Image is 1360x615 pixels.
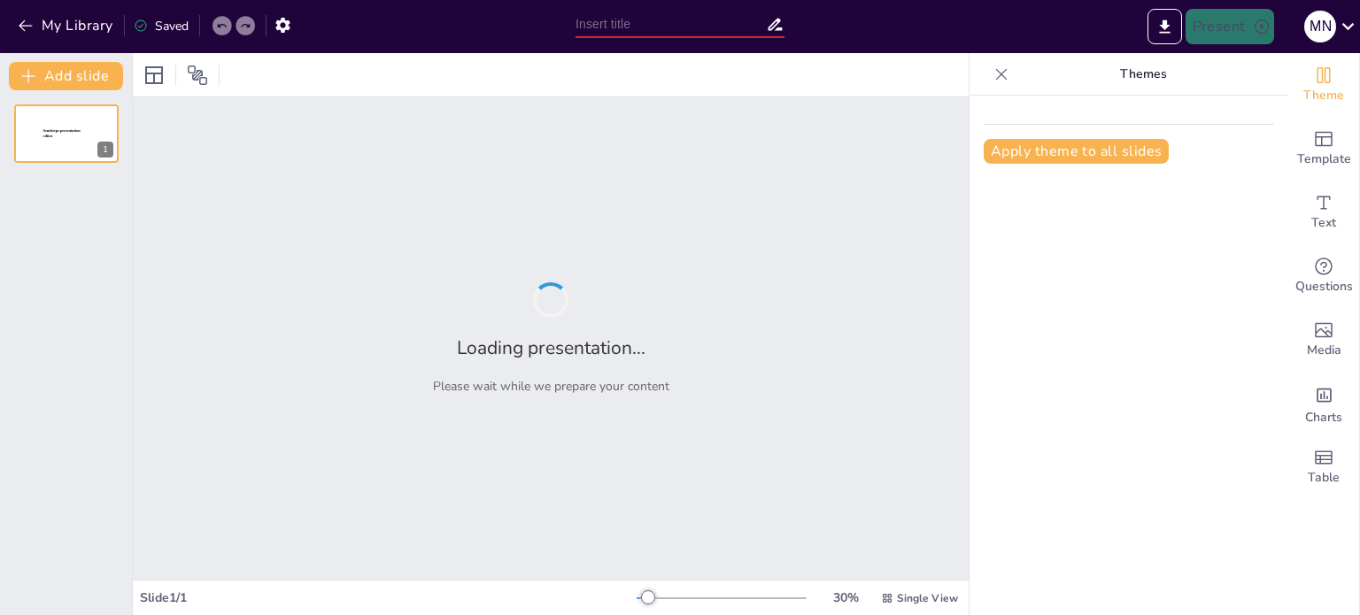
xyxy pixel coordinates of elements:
p: Themes [1016,53,1271,96]
div: Saved [134,18,189,35]
div: Add ready made slides [1288,117,1359,181]
div: M N [1304,11,1336,42]
span: Position [187,65,208,86]
div: Change the overall theme [1288,53,1359,117]
div: 1 [14,104,119,163]
span: Text [1311,213,1336,233]
div: Add charts and graphs [1288,372,1359,435]
button: M N [1304,9,1336,44]
p: Please wait while we prepare your content [433,378,669,395]
div: Add a table [1288,435,1359,499]
span: Sendsteps presentation editor [43,129,81,139]
div: Layout [140,61,168,89]
span: Charts [1305,408,1342,427]
span: Questions [1295,277,1353,296]
span: Template [1297,150,1351,169]
span: Media [1307,341,1341,360]
input: Insert title [576,12,766,37]
div: Add text boxes [1288,181,1359,244]
div: Add images, graphics, shapes or video [1288,308,1359,372]
h2: Loading presentation... [457,335,645,360]
span: Table [1308,468,1340,488]
button: Present [1186,9,1274,44]
div: 1 [97,142,113,158]
div: Slide 1 / 1 [140,589,637,606]
button: Export to PowerPoint [1147,9,1182,44]
button: Apply theme to all slides [984,139,1169,164]
button: Add slide [9,62,123,90]
span: Single View [897,591,958,605]
span: Theme [1303,86,1344,105]
div: 30 % [824,589,867,606]
button: My Library [13,12,120,40]
div: Get real-time input from your audience [1288,244,1359,308]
